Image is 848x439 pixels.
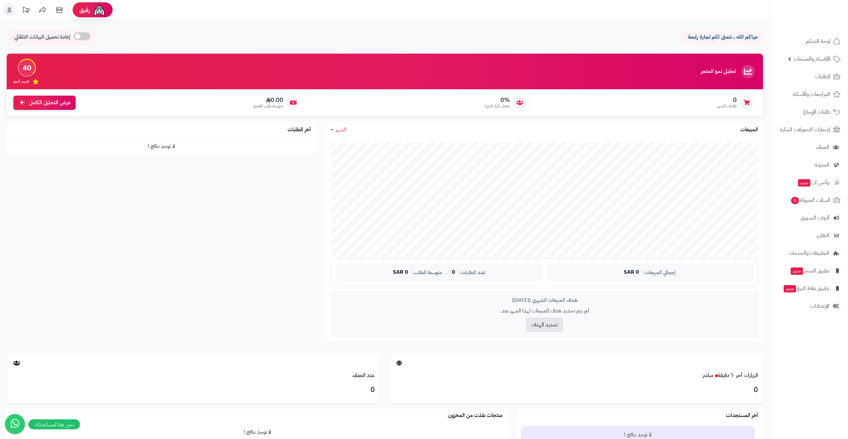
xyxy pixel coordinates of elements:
[774,175,844,191] a: وآتس آبجديد
[7,137,316,156] td: لا توجد نتائج !
[774,33,844,49] a: لوحة التحكم
[393,269,408,275] span: 0 SAR
[806,37,830,46] span: لوحة التحكم
[791,267,803,275] span: جديد
[253,103,283,109] span: متوسط طلب العميل
[784,285,796,292] span: جديد
[780,125,830,134] span: إشعارات التحويلات البنكية
[774,69,844,85] a: الطلبات
[774,263,844,279] a: تطبيق المتجرجديد
[459,270,485,275] span: عدد الطلبات:
[253,96,283,104] span: 0.00
[794,54,830,64] span: الأقسام والمنتجات
[810,301,829,311] span: الإعدادات
[774,245,844,261] a: التطبيقات والخدمات
[18,3,34,18] a: تحديثات المنصة
[336,126,347,134] span: الشهر
[774,104,844,120] a: طلبات الإرجاع
[353,371,375,379] a: عدد العملاء
[336,307,753,315] p: لم يتم تحديد هدف للمبيعات لهذا الشهر بعد.
[12,384,375,396] h3: 0
[288,127,311,133] h3: آخر الطلبات
[13,96,76,110] a: عرض التحليل الكامل
[13,79,29,84] span: تقييم النمو
[774,210,844,226] a: أدوات التسويق
[815,72,830,81] span: الطلبات
[643,270,676,275] span: إجمالي المبيعات:
[624,269,639,275] span: 0 SAR
[774,139,844,155] a: العملاء
[79,6,90,14] span: رفيق
[703,371,758,379] a: الزيارات آخر ٦٠ دقيقةمباشر
[774,192,844,208] a: السلات المتروكة0
[448,413,502,419] h3: منتجات نفذت من المخزون
[395,384,758,396] h3: 0
[685,33,758,41] p: حياكم الله ، نتمنى لكم تجارة رابحة
[740,127,758,133] h3: المبيعات
[798,179,810,187] span: جديد
[790,196,830,205] span: السلات المتروكة
[774,227,844,243] a: التقارير
[789,248,829,258] span: التطبيقات والخدمات
[93,3,106,17] img: ai-face.png
[452,269,455,275] span: 0
[803,18,842,32] img: logo-2.png
[717,96,737,104] span: 0
[774,86,844,102] a: المراجعات والأسئلة
[774,157,844,173] a: المدونة
[717,103,737,109] span: طلبات الشهر
[803,107,830,117] span: طلبات الإرجاع
[800,213,829,222] span: أدوات التسويق
[774,280,844,296] a: تطبيق نقاط البيعجديد
[29,99,71,107] span: عرض التحليل الكامل
[14,33,70,41] span: إعادة تحميل البيانات التلقائي
[484,103,510,109] span: معدل تكرار الشراء
[790,266,829,275] span: تطبيق المتجر
[336,297,753,304] div: هدف المبيعات الشهري ([DATE])
[815,160,829,170] span: المدونة
[816,143,829,152] span: العملاء
[783,284,829,293] span: تطبيق نقاط البيع
[726,413,758,419] h3: آخر المستجدات
[774,122,844,138] a: إشعارات التحويلات البنكية
[412,270,442,275] span: متوسط الطلب:
[701,69,736,75] h3: تحليل نمو المتجر
[331,126,347,134] a: الشهر
[793,90,830,99] span: المراجعات والأسئلة
[817,231,829,240] span: التقارير
[446,270,448,275] span: |
[484,96,510,104] span: 0%
[703,371,713,379] small: مباشر
[791,197,799,204] span: 0
[526,317,563,332] button: تحديد الهدف
[797,178,829,187] span: وآتس آب
[774,298,844,314] a: الإعدادات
